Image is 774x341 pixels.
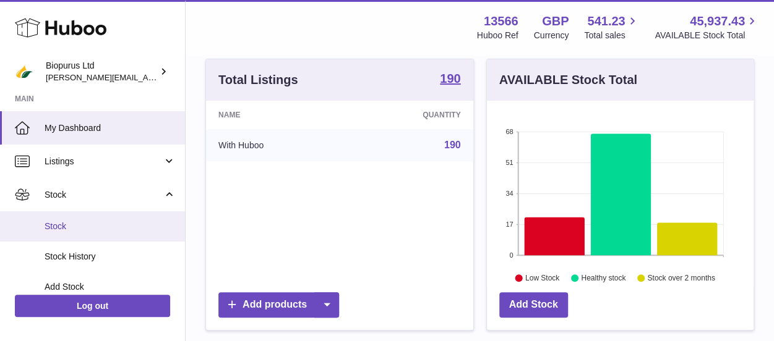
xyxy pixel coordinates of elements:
[444,140,461,150] a: 190
[206,101,347,129] th: Name
[45,221,176,232] span: Stock
[15,295,170,317] a: Log out
[45,251,176,263] span: Stock History
[499,292,568,318] a: Add Stock
[581,274,626,282] text: Healthy stock
[587,13,625,30] span: 541.23
[509,251,513,259] text: 0
[218,292,339,318] a: Add products
[440,72,460,85] strong: 190
[45,156,163,167] span: Listings
[534,30,569,41] div: Currency
[46,60,157,83] div: Biopurus Ltd
[347,101,473,129] th: Quantity
[505,128,513,135] text: 68
[206,129,347,161] td: With Huboo
[690,13,745,30] span: 45,937.43
[218,72,298,88] h3: Total Listings
[505,221,513,228] text: 17
[15,62,33,81] img: peter@biopurus.co.uk
[45,122,176,134] span: My Dashboard
[499,72,637,88] h3: AVAILABLE Stock Total
[484,13,518,30] strong: 13566
[542,13,569,30] strong: GBP
[477,30,518,41] div: Huboo Ref
[505,190,513,197] text: 34
[45,281,176,293] span: Add Stock
[647,274,715,282] text: Stock over 2 months
[505,159,513,166] text: 51
[584,13,639,41] a: 541.23 Total sales
[45,189,163,201] span: Stock
[440,72,460,87] a: 190
[46,72,248,82] span: [PERSON_NAME][EMAIL_ADDRESS][DOMAIN_NAME]
[655,30,759,41] span: AVAILABLE Stock Total
[584,30,639,41] span: Total sales
[655,13,759,41] a: 45,937.43 AVAILABLE Stock Total
[525,274,559,282] text: Low Stock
